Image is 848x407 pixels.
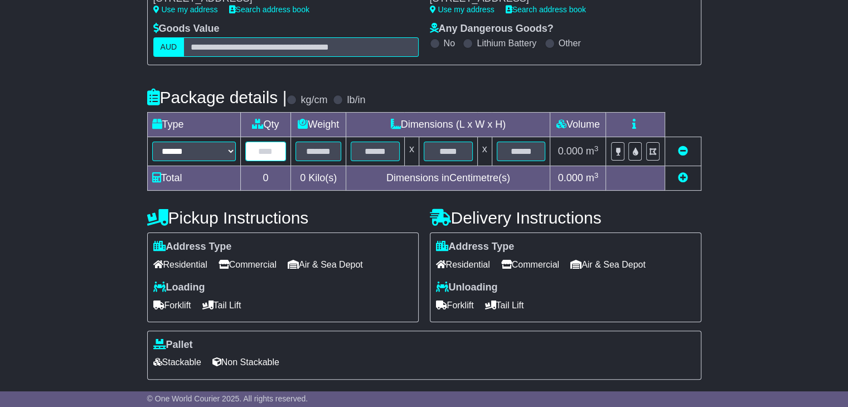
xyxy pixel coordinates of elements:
span: 0.000 [558,172,583,183]
span: Forklift [153,297,191,314]
span: 0 [300,172,306,183]
label: Any Dangerous Goods? [430,23,554,35]
label: Loading [153,282,205,294]
a: Remove this item [678,146,688,157]
label: Pallet [153,339,193,351]
td: Dimensions in Centimetre(s) [346,166,550,191]
span: Non Stackable [212,353,279,371]
a: Search address book [506,5,586,14]
a: Use my address [153,5,218,14]
span: Forklift [436,297,474,314]
h4: Package details | [147,88,287,106]
a: Add new item [678,172,688,183]
span: Tail Lift [485,297,524,314]
label: No [444,38,455,49]
td: Dimensions (L x W x H) [346,113,550,137]
sup: 3 [594,144,599,153]
span: m [586,172,599,183]
label: Unloading [436,282,498,294]
td: Total [147,166,240,191]
label: Other [559,38,581,49]
span: Commercial [501,256,559,273]
td: Kilo(s) [291,166,346,191]
span: Residential [436,256,490,273]
label: Goods Value [153,23,220,35]
span: Residential [153,256,207,273]
a: Use my address [430,5,495,14]
span: 0.000 [558,146,583,157]
span: Tail Lift [202,297,241,314]
span: Stackable [153,353,201,371]
label: Address Type [436,241,515,253]
a: Search address book [229,5,309,14]
td: Volume [550,113,606,137]
td: x [477,137,492,166]
td: Type [147,113,240,137]
h4: Pickup Instructions [147,209,419,227]
label: AUD [153,37,185,57]
td: x [404,137,419,166]
span: © One World Courier 2025. All rights reserved. [147,394,308,403]
label: lb/in [347,94,365,106]
label: kg/cm [301,94,327,106]
td: Qty [240,113,291,137]
label: Lithium Battery [477,38,536,49]
span: Air & Sea Depot [288,256,363,273]
sup: 3 [594,171,599,180]
h4: Delivery Instructions [430,209,701,227]
span: Commercial [219,256,277,273]
span: Air & Sea Depot [570,256,646,273]
td: Weight [291,113,346,137]
label: Address Type [153,241,232,253]
td: 0 [240,166,291,191]
span: m [586,146,599,157]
